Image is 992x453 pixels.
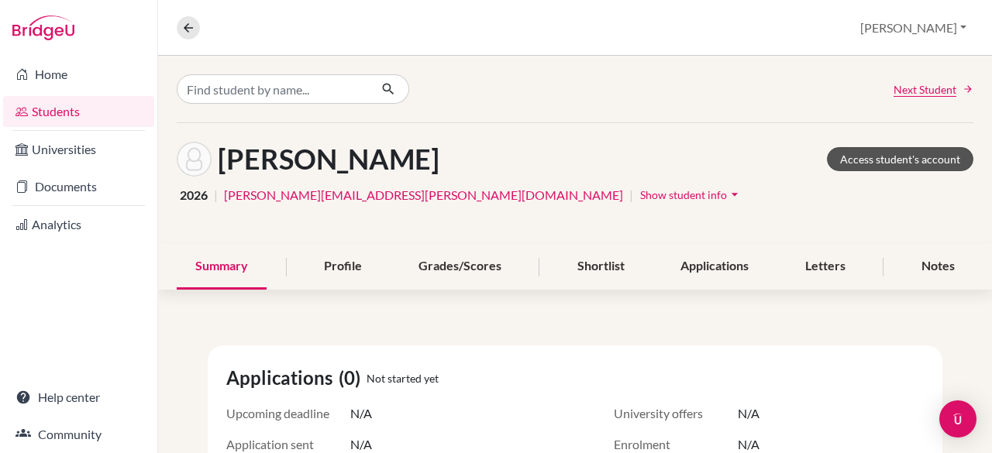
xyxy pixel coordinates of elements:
span: University offers [614,404,738,423]
button: [PERSON_NAME] [853,13,973,43]
img: Aliz Bálint's avatar [177,142,212,177]
span: Applications [226,364,339,392]
div: Notes [903,244,973,290]
span: Not started yet [367,370,439,386]
div: Summary [177,244,267,290]
div: Open Intercom Messenger [939,400,976,438]
span: 2026 [180,186,208,204]
a: Access student's account [827,147,973,171]
a: Students [3,96,154,127]
a: [PERSON_NAME][EMAIL_ADDRESS][PERSON_NAME][DOMAIN_NAME] [224,186,623,204]
div: Applications [662,244,767,290]
span: | [629,186,633,204]
span: | [214,186,218,204]
span: (0) [339,364,367,392]
a: Universities [3,134,154,165]
button: Show student infoarrow_drop_down [639,183,743,207]
a: Documents [3,171,154,202]
a: Analytics [3,209,154,240]
span: Upcoming deadline [226,404,350,423]
input: Find student by name... [177,74,369,104]
span: N/A [350,404,372,423]
a: Next Student [894,81,973,98]
div: Shortlist [559,244,643,290]
a: Community [3,419,154,450]
span: Next Student [894,81,956,98]
div: Profile [305,244,381,290]
div: Letters [787,244,864,290]
span: Show student info [640,188,727,201]
img: Bridge-U [12,15,74,40]
a: Home [3,59,154,90]
h1: [PERSON_NAME] [218,142,439,176]
div: Grades/Scores [400,244,520,290]
a: Help center [3,382,154,413]
i: arrow_drop_down [727,187,742,202]
span: N/A [738,404,759,423]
